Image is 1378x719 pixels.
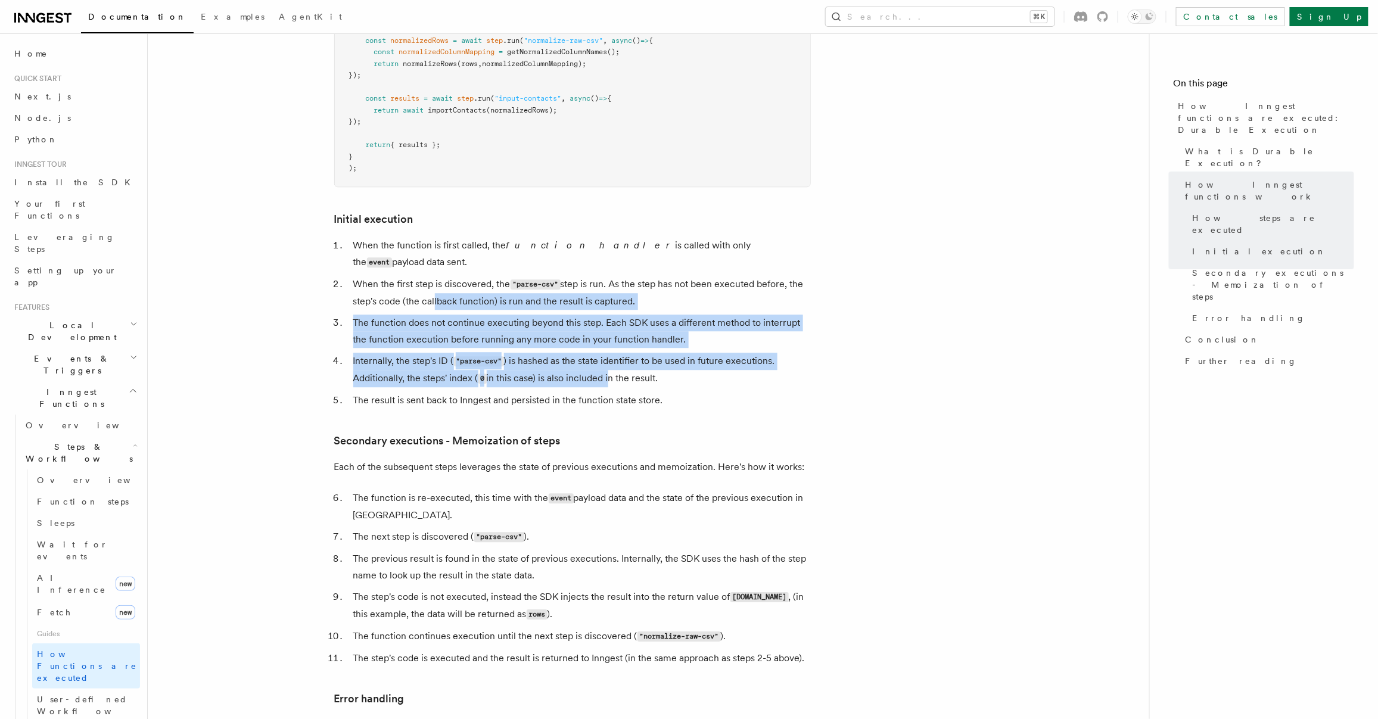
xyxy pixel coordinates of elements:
span: .run [474,94,491,102]
span: Features [10,303,49,312]
a: Further reading [1181,350,1354,372]
span: Secondary executions - Memoization of steps [1193,267,1354,303]
li: The result is sent back to Inngest and persisted in the function state store. [350,392,811,409]
button: Toggle dark mode [1128,10,1156,24]
span: Further reading [1186,355,1298,367]
span: How Inngest functions work [1186,179,1354,203]
li: The function continues execution until the next step is discovered ( ). [350,628,811,645]
code: [DOMAIN_NAME] [730,592,789,602]
span: .run [503,36,520,45]
span: new [116,577,135,591]
span: Overview [37,475,160,485]
span: step [458,94,474,102]
a: How steps are executed [1188,207,1354,241]
span: , [604,36,608,45]
span: Overview [26,421,148,430]
span: "normalize-raw-csv" [524,36,604,45]
span: , [478,60,483,68]
span: normalizedRows [391,36,449,45]
span: Fetch [37,608,71,617]
h4: On this page [1174,76,1354,95]
li: The next step is discovered ( ). [350,528,811,546]
span: Conclusion [1186,334,1260,346]
span: await [462,36,483,45]
span: What is Durable Execution? [1186,145,1354,169]
span: Leveraging Steps [14,232,115,254]
span: await [433,94,453,102]
span: , [562,94,566,102]
a: Conclusion [1181,329,1354,350]
span: "input-contacts" [495,94,562,102]
span: { [649,36,654,45]
li: The function does not continue executing beyond this step. Each SDK uses a different method to in... [350,315,811,348]
span: Inngest Functions [10,386,129,410]
span: Home [14,48,48,60]
span: => [599,94,608,102]
code: rows [527,609,548,620]
span: ( [491,94,495,102]
a: Node.js [10,107,140,129]
span: (); [608,48,620,56]
a: Fetchnew [32,600,140,624]
p: Each of the subsequent steps leverages the state of previous executions and memoization. Here's h... [334,459,811,475]
span: Python [14,135,58,144]
span: normalizedColumnMapping [399,48,495,56]
span: Guides [32,624,140,643]
span: { [608,94,612,102]
span: { results }; [391,141,441,149]
span: }); [349,71,362,79]
a: Error handling [334,690,405,707]
span: Initial execution [1193,245,1327,257]
a: Overview [32,469,140,491]
span: return [374,60,399,68]
code: 0 [478,373,487,384]
span: Events & Triggers [10,353,130,376]
button: Local Development [10,315,140,348]
span: Steps & Workflows [21,441,133,465]
a: Leveraging Steps [10,226,140,260]
span: return [366,141,391,149]
span: Inngest tour [10,160,67,169]
a: Initial execution [334,211,413,228]
code: event [549,493,574,503]
button: Search...⌘K [826,7,1055,26]
a: Initial execution [1188,241,1354,262]
a: AI Inferencenew [32,567,140,600]
span: const [366,94,387,102]
span: How Inngest functions are executed: Durable Execution [1178,100,1354,136]
span: How Functions are executed [37,649,137,683]
a: How Inngest functions are executed: Durable Execution [1174,95,1354,141]
a: How Functions are executed [32,643,140,689]
code: "parse-csv" [474,532,524,542]
span: Setting up your app [14,266,117,287]
button: Events & Triggers [10,348,140,381]
a: Your first Functions [10,193,140,226]
span: getNormalizedColumnNames [508,48,608,56]
span: (rows [458,60,478,68]
li: The previous result is found in the state of previous executions. Internally, the SDK uses the ha... [350,550,811,584]
li: The step's code is not executed, instead the SDK injects the result into the return value of , (i... [350,589,811,623]
a: Sleeps [32,512,140,534]
a: Home [10,43,140,64]
span: () [633,36,641,45]
span: } [349,152,353,161]
span: How steps are executed [1193,212,1354,236]
span: => [641,36,649,45]
a: AgentKit [272,4,349,32]
span: (normalizedRows); [487,106,558,114]
span: Function steps [37,497,129,506]
span: results [391,94,420,102]
li: When the first step is discovered, the step is run. As the step has not been executed before, the... [350,276,811,310]
code: "parse-csv" [454,356,504,366]
li: The step's code is executed and the result is returned to Inngest (in the same approach as steps ... [350,650,811,667]
span: Examples [201,12,265,21]
span: = [424,94,428,102]
span: async [612,36,633,45]
span: Error handling [1193,312,1306,324]
span: Sleeps [37,518,74,528]
span: async [570,94,591,102]
span: normalizeRows [403,60,458,68]
li: The function is re-executed, this time with the payload data and the state of the previous execut... [350,490,811,524]
li: When the function is first called, the is called with only the payload data sent. [350,237,811,271]
span: Node.js [14,113,71,123]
